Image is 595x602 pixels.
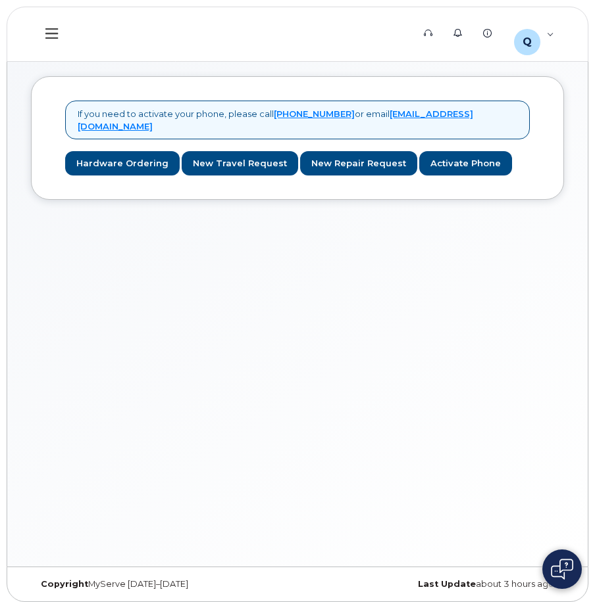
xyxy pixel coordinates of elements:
[65,151,180,175] a: Hardware Ordering
[419,151,512,175] a: Activate Phone
[78,108,473,131] a: [EMAIL_ADDRESS][DOMAIN_NAME]
[297,579,564,590] div: about 3 hours ago
[41,579,88,589] strong: Copyright
[418,579,476,589] strong: Last Update
[182,151,298,175] a: New Travel Request
[551,559,573,580] img: Open chat
[31,579,297,590] div: MyServe [DATE]–[DATE]
[78,108,517,132] p: If you need to activate your phone, please call or email
[274,108,355,119] a: [PHONE_NUMBER]
[300,151,417,175] a: New Repair Request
